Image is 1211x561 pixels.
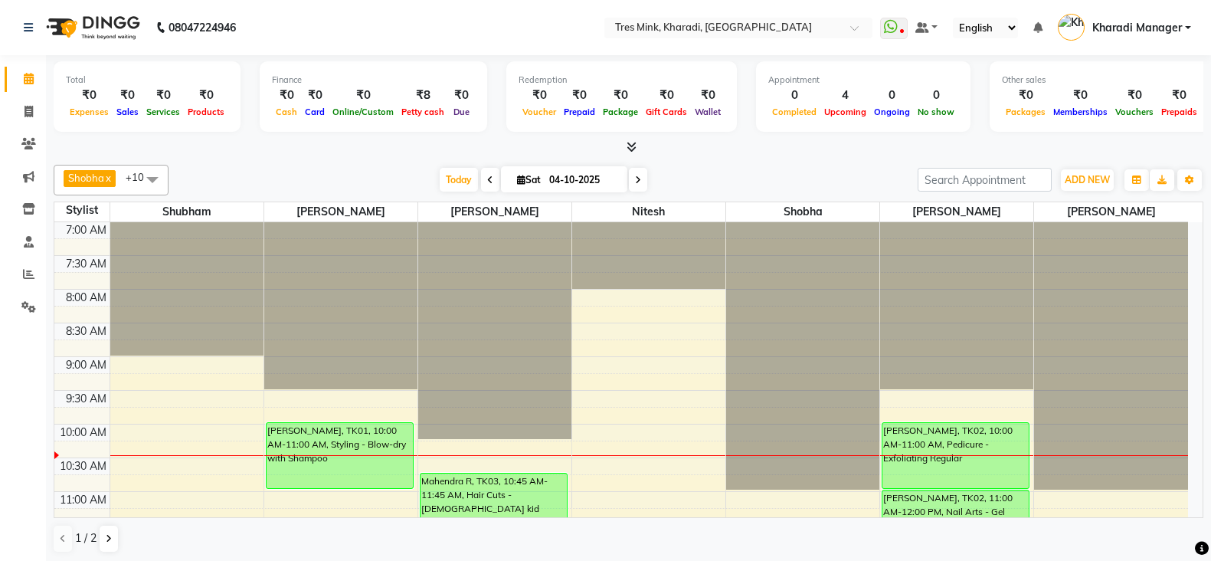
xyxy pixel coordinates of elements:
[184,107,228,117] span: Products
[169,6,236,49] b: 08047224946
[1002,87,1049,104] div: ₹0
[1049,87,1111,104] div: ₹0
[57,492,110,508] div: 11:00 AM
[63,222,110,238] div: 7:00 AM
[1002,107,1049,117] span: Packages
[272,87,301,104] div: ₹0
[54,202,110,218] div: Stylist
[329,107,398,117] span: Online/Custom
[882,490,1029,555] div: [PERSON_NAME], TK02, 11:00 AM-12:00 PM, Nail Arts - Gel Polish (Hand)
[63,391,110,407] div: 9:30 AM
[301,107,329,117] span: Card
[63,357,110,373] div: 9:00 AM
[560,107,599,117] span: Prepaid
[142,107,184,117] span: Services
[142,87,184,104] div: ₹0
[267,423,413,488] div: [PERSON_NAME], TK01, 10:00 AM-11:00 AM, Styling - Blow-dry with Shampoo
[1065,174,1110,185] span: ADD NEW
[572,202,725,221] span: Nitesh
[110,202,263,221] span: Shubham
[1061,169,1114,191] button: ADD NEW
[820,87,870,104] div: 4
[768,87,820,104] div: 0
[1111,107,1157,117] span: Vouchers
[418,202,571,221] span: [PERSON_NAME]
[882,423,1029,488] div: [PERSON_NAME], TK02, 10:00 AM-11:00 AM, Pedicure - Exfoliating Regular
[63,290,110,306] div: 8:00 AM
[421,474,567,538] div: Mahendra R, TK03, 10:45 AM-11:45 AM, Hair Cuts - [DEMOGRAPHIC_DATA] kid (Below 10 Years)
[63,323,110,340] div: 8:30 AM
[272,74,475,87] div: Finance
[301,87,329,104] div: ₹0
[519,107,560,117] span: Voucher
[57,425,110,441] div: 10:00 AM
[448,87,475,104] div: ₹0
[691,107,725,117] span: Wallet
[75,530,97,546] span: 1 / 2
[768,107,820,117] span: Completed
[519,87,560,104] div: ₹0
[1157,107,1201,117] span: Prepaids
[519,74,725,87] div: Redemption
[63,256,110,272] div: 7:30 AM
[726,202,879,221] span: Shobha
[66,74,228,87] div: Total
[398,87,448,104] div: ₹8
[1049,107,1111,117] span: Memberships
[68,172,104,184] span: Shobha
[599,87,642,104] div: ₹0
[184,87,228,104] div: ₹0
[39,6,144,49] img: logo
[104,172,111,184] a: x
[870,87,914,104] div: 0
[914,87,958,104] div: 0
[1111,87,1157,104] div: ₹0
[264,202,417,221] span: [PERSON_NAME]
[450,107,473,117] span: Due
[914,107,958,117] span: No show
[440,168,478,192] span: Today
[1092,20,1182,36] span: Kharadi Manager
[768,74,958,87] div: Appointment
[66,107,113,117] span: Expenses
[66,87,113,104] div: ₹0
[113,87,142,104] div: ₹0
[113,107,142,117] span: Sales
[1157,87,1201,104] div: ₹0
[880,202,1033,221] span: [PERSON_NAME]
[691,87,725,104] div: ₹0
[329,87,398,104] div: ₹0
[1058,14,1085,41] img: Kharadi Manager
[57,458,110,474] div: 10:30 AM
[272,107,301,117] span: Cash
[513,174,545,185] span: Sat
[1034,202,1188,221] span: [PERSON_NAME]
[398,107,448,117] span: Petty cash
[545,169,621,192] input: 2025-10-04
[126,171,155,183] span: +10
[599,107,642,117] span: Package
[870,107,914,117] span: Ongoing
[642,107,691,117] span: Gift Cards
[820,107,870,117] span: Upcoming
[918,168,1052,192] input: Search Appointment
[642,87,691,104] div: ₹0
[560,87,599,104] div: ₹0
